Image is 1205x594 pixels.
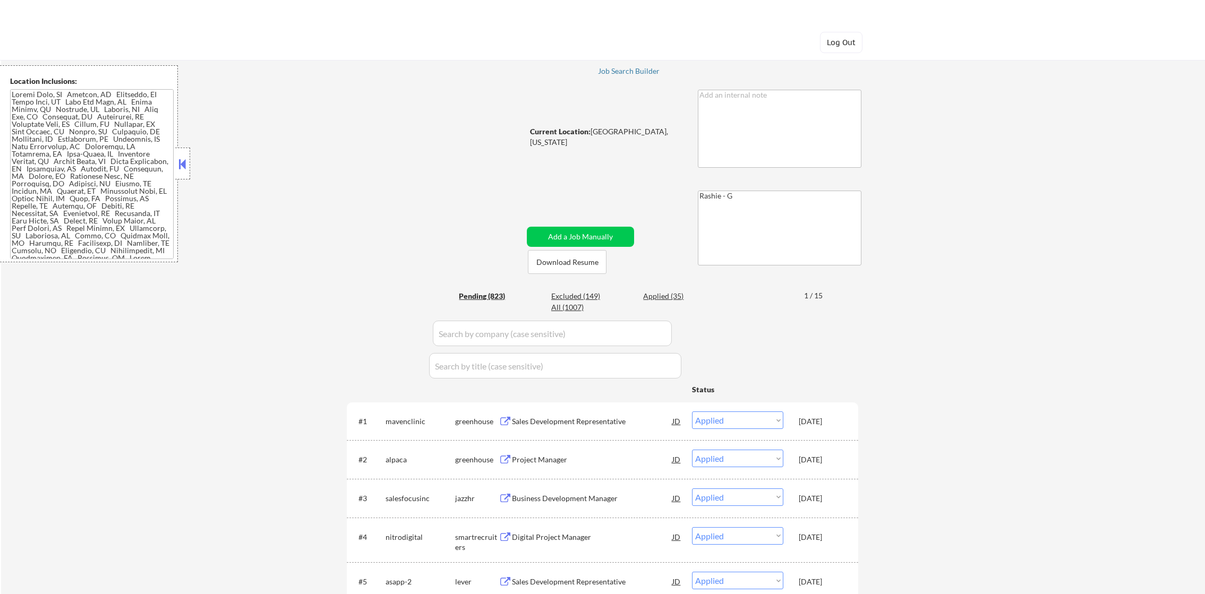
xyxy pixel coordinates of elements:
strong: Current Location: [530,127,591,136]
div: mavenclinic [386,416,455,427]
div: Project Manager [512,454,672,465]
div: #5 [358,576,377,587]
div: Applied (35) [643,291,696,302]
button: Download Resume [528,250,606,274]
div: jazzhr [455,493,499,504]
div: Location Inclusions: [10,76,174,87]
div: salesfocusinc [386,493,455,504]
input: Search by company (case sensitive) [433,321,672,346]
div: Digital Project Manager [512,532,672,543]
div: JD [671,572,682,591]
div: #2 [358,454,377,465]
div: Excluded (149) [551,291,604,302]
div: smartrecruiters [455,532,499,553]
div: #4 [358,532,377,543]
a: Job Search Builder [598,67,660,78]
div: [DATE] [799,454,845,465]
div: Sales Development Representative [512,576,672,587]
div: #1 [358,416,377,427]
div: JD [671,450,682,469]
div: [DATE] [799,532,845,543]
div: Sales Development Representative [512,416,672,427]
div: [DATE] [799,416,845,427]
div: alpaca [386,454,455,465]
div: asapp-2 [386,576,455,587]
div: [DATE] [799,493,845,504]
div: Status [692,380,783,399]
div: Job Search Builder [598,67,660,75]
div: JD [671,488,682,507]
div: greenhouse [455,454,499,465]
div: #3 [358,493,377,504]
div: greenhouse [455,416,499,427]
div: JD [671,411,682,431]
div: nitrodigital [386,532,455,543]
div: [DATE] [799,576,845,587]
div: [GEOGRAPHIC_DATA], [US_STATE] [530,126,680,147]
button: Add a Job Manually [527,227,634,247]
div: All (1007) [551,302,604,313]
button: Log Out [820,32,862,53]
div: Business Development Manager [512,493,672,504]
div: JD [671,527,682,546]
div: 1 / 15 [804,290,828,301]
input: Search by title (case sensitive) [429,353,681,378]
div: Pending (823) [459,291,512,302]
div: lever [455,576,499,587]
